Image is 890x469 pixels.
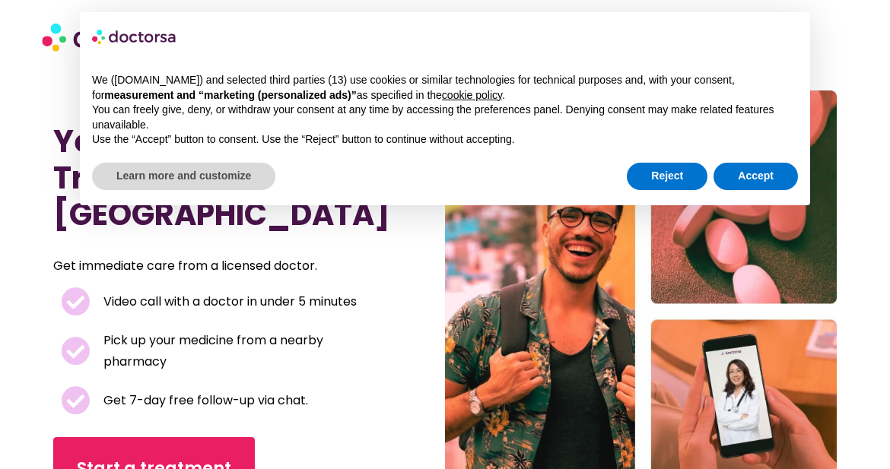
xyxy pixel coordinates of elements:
[100,330,379,372] span: Pick up your medicine from a nearby pharmacy
[100,291,357,312] span: Video call with a doctor in under 5 minutes
[627,163,707,190] button: Reject
[714,163,798,190] button: Accept
[442,89,502,101] a: cookie policy
[104,89,356,101] strong: measurement and “marketing (personalized ads)”
[92,163,275,190] button: Learn more and customize
[92,103,798,132] p: You can freely give, deny, or withdraw your consent at any time by accessing the preferences pane...
[53,123,386,233] h1: Yeast Infection Treatment in [GEOGRAPHIC_DATA]
[100,390,308,411] span: Get 7-day free follow-up via chat.
[92,73,798,103] p: We ([DOMAIN_NAME]) and selected third parties (13) use cookies or similar technologies for techni...
[92,132,798,147] p: Use the “Accept” button to consent. Use the “Reject” button to continue without accepting.
[53,255,350,277] p: Get immediate care from a licensed doctor.
[92,24,177,49] img: logo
